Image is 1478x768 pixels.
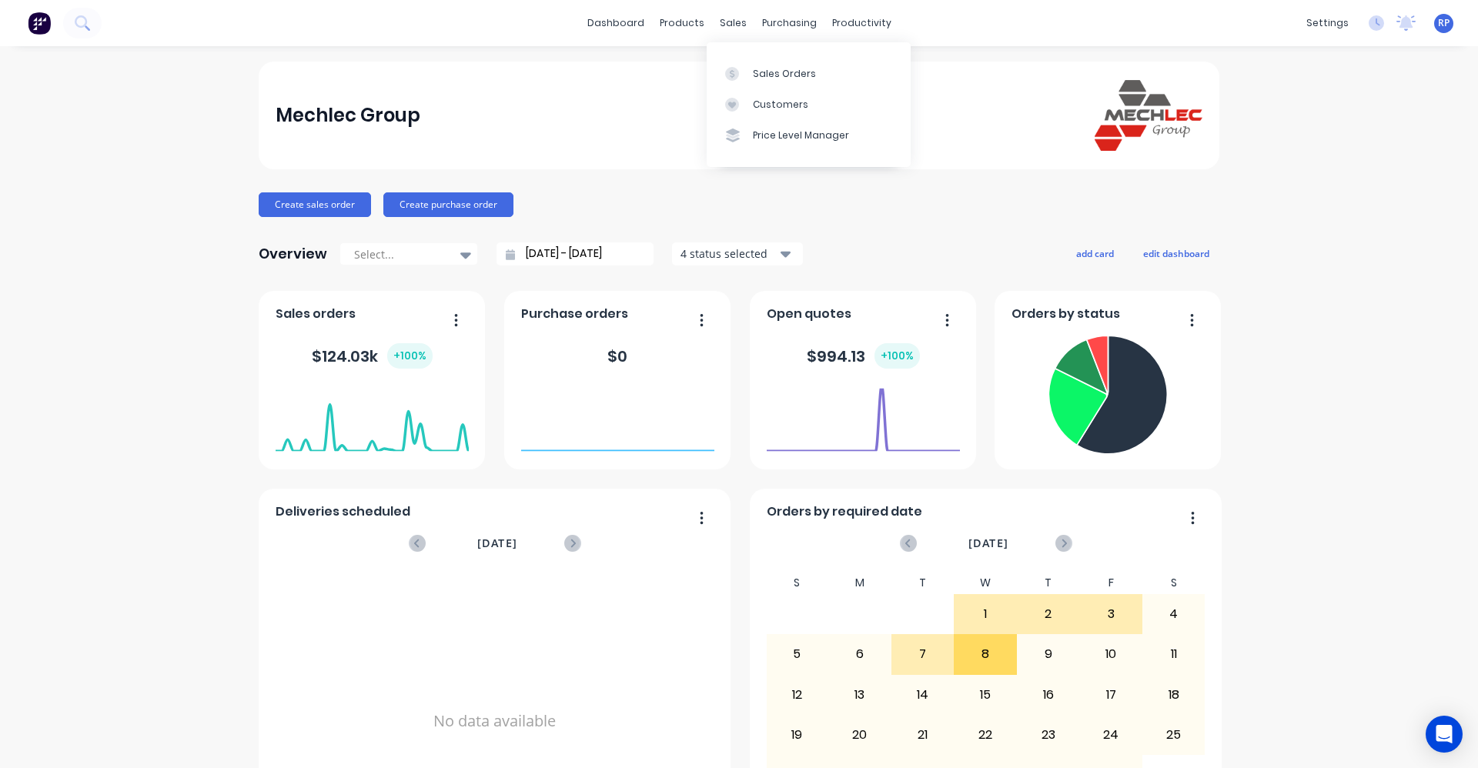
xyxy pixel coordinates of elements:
div: $ 994.13 [807,343,920,369]
div: 2 [1018,595,1079,633]
div: productivity [824,12,899,35]
span: Deliveries scheduled [276,503,410,521]
div: 15 [955,676,1016,714]
div: 10 [1080,635,1142,673]
div: 1 [955,595,1016,633]
div: S [1142,572,1205,594]
div: 3 [1080,595,1142,633]
div: S [766,572,829,594]
span: Open quotes [767,305,851,323]
div: T [891,572,955,594]
a: Price Level Manager [707,120,911,151]
span: RP [1438,16,1450,30]
div: sales [712,12,754,35]
div: M [828,572,891,594]
a: dashboard [580,12,652,35]
div: Mechlec Group [276,100,420,131]
div: + 100 % [874,343,920,369]
div: 5 [767,635,828,673]
span: Orders by status [1012,305,1120,323]
div: T [1017,572,1080,594]
img: Mechlec Group [1095,80,1202,150]
div: 20 [829,716,891,754]
div: F [1079,572,1142,594]
span: [DATE] [968,535,1008,552]
div: purchasing [754,12,824,35]
div: $ 124.03k [312,343,433,369]
div: $ 0 [607,345,627,368]
button: 4 status selected [672,242,803,265]
span: Orders by required date [767,503,922,521]
span: Sales orders [276,305,356,323]
div: 4 status selected [680,245,777,262]
div: 8 [955,635,1016,673]
div: Customers [753,98,808,112]
div: Overview [259,239,327,269]
a: Customers [707,89,911,120]
div: 21 [892,716,954,754]
div: products [652,12,712,35]
div: + 100 % [387,343,433,369]
span: [DATE] [477,535,517,552]
div: 24 [1080,716,1142,754]
button: Create purchase order [383,192,513,217]
div: W [954,572,1017,594]
div: 19 [767,716,828,754]
div: 4 [1143,595,1205,633]
div: 16 [1018,676,1079,714]
div: 11 [1143,635,1205,673]
div: 12 [767,676,828,714]
div: settings [1299,12,1356,35]
div: 7 [892,635,954,673]
button: add card [1066,243,1124,263]
div: 23 [1018,716,1079,754]
div: Open Intercom Messenger [1426,716,1463,753]
div: 22 [955,716,1016,754]
div: 9 [1018,635,1079,673]
button: Create sales order [259,192,371,217]
a: Sales Orders [707,58,911,88]
button: edit dashboard [1133,243,1219,263]
div: 17 [1080,676,1142,714]
div: Price Level Manager [753,129,849,142]
div: 6 [829,635,891,673]
span: Purchase orders [521,305,628,323]
div: 25 [1143,716,1205,754]
div: 14 [892,676,954,714]
img: Factory [28,12,51,35]
div: 18 [1143,676,1205,714]
div: Sales Orders [753,67,816,81]
div: 13 [829,676,891,714]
